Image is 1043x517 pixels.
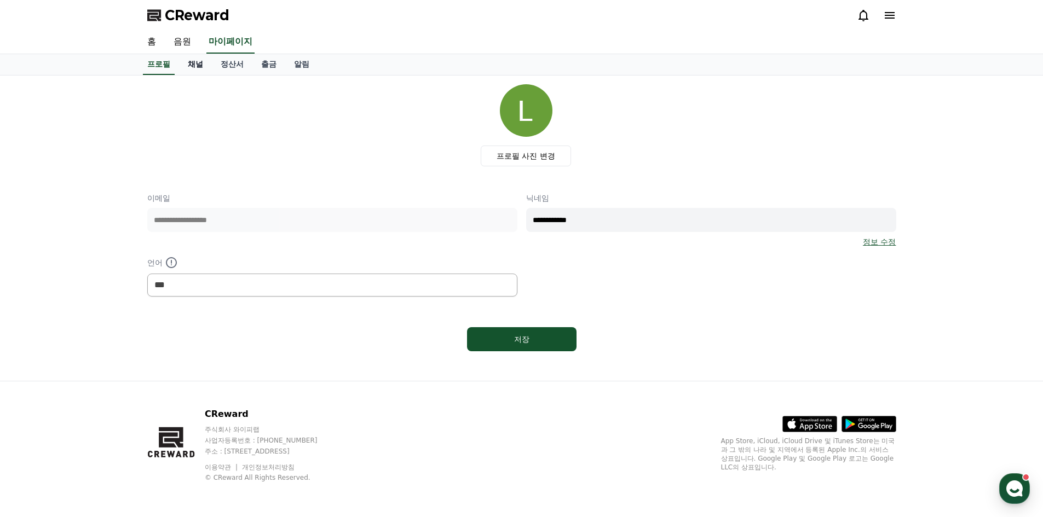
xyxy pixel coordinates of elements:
[139,31,165,54] a: 홈
[206,31,255,54] a: 마이페이지
[500,84,552,137] img: profile_image
[147,256,517,269] p: 언어
[242,463,295,471] a: 개인정보처리방침
[489,334,555,345] div: 저장
[285,54,318,75] a: 알림
[72,347,141,374] a: 대화
[252,54,285,75] a: 출금
[100,364,113,373] span: 대화
[863,236,896,247] a: 정보 수정
[481,146,571,166] label: 프로필 사진 변경
[205,463,239,471] a: 이용약관
[141,347,210,374] a: 설정
[205,425,338,434] p: 주식회사 와이피랩
[205,408,338,421] p: CReward
[526,193,896,204] p: 닉네임
[169,363,182,372] span: 설정
[205,436,338,445] p: 사업자등록번호 : [PHONE_NUMBER]
[147,193,517,204] p: 이메일
[205,447,338,456] p: 주소 : [STREET_ADDRESS]
[34,363,41,372] span: 홈
[179,54,212,75] a: 채널
[212,54,252,75] a: 정산서
[165,7,229,24] span: CReward
[205,473,338,482] p: © CReward All Rights Reserved.
[721,437,896,472] p: App Store, iCloud, iCloud Drive 및 iTunes Store는 미국과 그 밖의 나라 및 지역에서 등록된 Apple Inc.의 서비스 상표입니다. Goo...
[165,31,200,54] a: 음원
[147,7,229,24] a: CReward
[143,54,175,75] a: 프로필
[3,347,72,374] a: 홈
[467,327,577,351] button: 저장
